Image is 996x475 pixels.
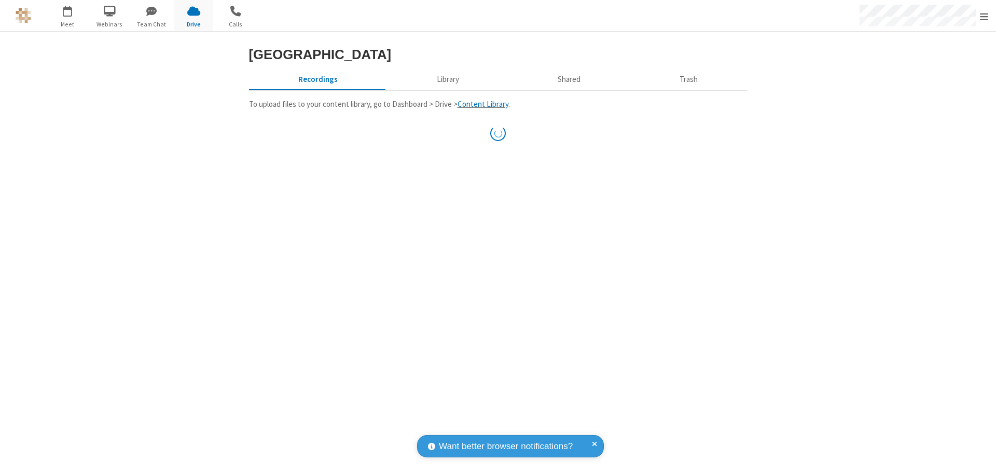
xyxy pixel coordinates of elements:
span: Calls [216,20,255,29]
span: Team Chat [132,20,171,29]
img: QA Selenium DO NOT DELETE OR CHANGE [16,8,31,23]
span: Want better browser notifications? [439,440,573,453]
span: Drive [174,20,213,29]
p: To upload files to your content library, go to Dashboard > Drive > . [249,99,748,110]
a: Content Library [458,99,508,109]
button: Recorded meetings [249,69,388,89]
button: Shared during meetings [508,69,630,89]
h3: [GEOGRAPHIC_DATA] [249,47,748,62]
span: Webinars [90,20,129,29]
button: Content library [387,69,508,89]
button: Trash [630,69,748,89]
span: Meet [48,20,87,29]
